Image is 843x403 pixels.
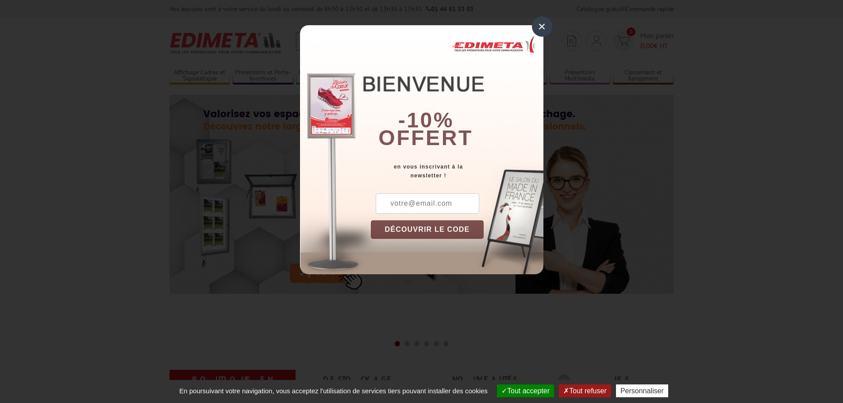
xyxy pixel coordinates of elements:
[371,162,543,180] div: en vous inscrivant à la newsletter !
[398,108,454,132] b: -10%
[532,16,552,37] div: ×
[497,384,554,397] button: Tout accepter
[175,387,492,395] span: En poursuivant votre navigation, vous acceptez l'utilisation de services tiers pouvant installer ...
[616,384,668,397] button: Personnaliser (fenêtre modale)
[378,126,473,150] font: offert
[371,220,484,239] button: DÉCOUVRIR LE CODE
[376,193,479,214] input: votre@email.com
[559,384,611,397] button: Tout refuser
